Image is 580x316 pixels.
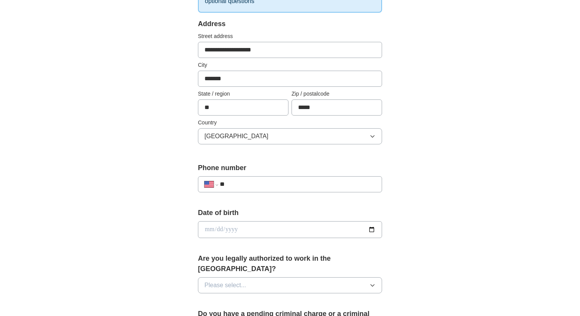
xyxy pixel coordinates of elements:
label: State / region [198,90,288,98]
div: Address [198,19,382,29]
label: Date of birth [198,208,382,218]
span: [GEOGRAPHIC_DATA] [204,132,269,141]
label: Phone number [198,163,382,173]
span: Please select... [204,281,246,290]
button: [GEOGRAPHIC_DATA] [198,128,382,144]
label: City [198,61,382,69]
label: Country [198,119,382,127]
label: Zip / postalcode [292,90,382,98]
label: Are you legally authorized to work in the [GEOGRAPHIC_DATA]? [198,253,382,274]
button: Please select... [198,277,382,293]
label: Street address [198,32,382,40]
